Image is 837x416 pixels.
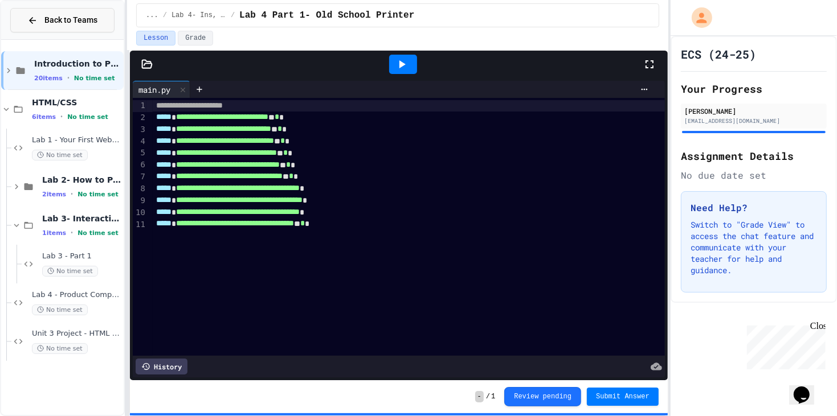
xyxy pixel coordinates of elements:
div: Chat with us now!Close [5,5,79,72]
span: Back to Teams [44,14,97,26]
span: Lab 3- Interactive Word Cloud [42,213,121,224]
div: 5 [133,147,147,159]
span: Introduction to Python [34,59,121,69]
div: No due date set [681,168,827,182]
span: / [231,11,235,20]
span: 1 items [42,229,66,237]
span: / [486,392,490,401]
span: - [475,391,484,402]
span: No time set [77,229,119,237]
span: No time set [32,343,88,354]
span: • [67,73,70,83]
span: Submit Answer [596,392,650,401]
div: 9 [133,195,147,207]
div: 1 [133,100,147,112]
div: History [136,359,187,374]
div: 10 [133,207,147,219]
span: ... [146,11,158,20]
span: • [71,190,73,199]
p: Switch to "Grade View" to access the chat feature and communicate with your teacher for help and ... [691,219,817,276]
div: main.py [133,81,190,98]
span: No time set [77,191,119,198]
div: 11 [133,219,147,231]
iframe: chat widget [789,370,826,405]
span: Unit 3 Project - HTML and CSS [32,329,121,339]
span: No time set [32,304,88,315]
button: Back to Teams [10,8,115,32]
span: 20 items [34,75,63,82]
span: No time set [32,150,88,160]
div: 2 [133,112,147,124]
button: Lesson [136,31,175,46]
button: Review pending [504,387,581,406]
div: 3 [133,124,147,136]
div: [PERSON_NAME] [684,106,823,116]
span: / [163,11,167,20]
div: 7 [133,171,147,183]
span: Lab 4 Part 1- Old School Printer [239,9,414,22]
span: No time set [74,75,115,82]
span: Lab 1 - Your First Web Page [32,135,121,145]
span: 6 items [32,113,56,121]
h1: ECS (24-25) [681,46,756,62]
span: No time set [67,113,108,121]
h3: Need Help? [691,201,817,215]
span: 1 [491,392,495,401]
h2: Your Progress [681,81,827,97]
span: • [60,112,63,121]
span: Lab 4- Ins, Outs, and a Little Bit of Math [172,11,226,20]
button: Submit Answer [587,388,659,406]
span: 2 items [42,191,66,198]
div: My Account [680,5,715,31]
div: main.py [133,84,176,96]
div: 6 [133,159,147,171]
span: Lab 4 - Product Comparison Guide [32,290,121,300]
iframe: chat widget [742,321,826,369]
div: 8 [133,183,147,195]
div: 4 [133,136,147,148]
h2: Assignment Details [681,148,827,164]
span: • [71,228,73,237]
span: No time set [42,266,98,277]
span: Lab 2- How to Page [42,175,121,185]
span: HTML/CSS [32,97,121,108]
div: [EMAIL_ADDRESS][DOMAIN_NAME] [684,117,823,125]
span: Lab 3 - Part 1 [42,252,121,261]
button: Grade [178,31,213,46]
